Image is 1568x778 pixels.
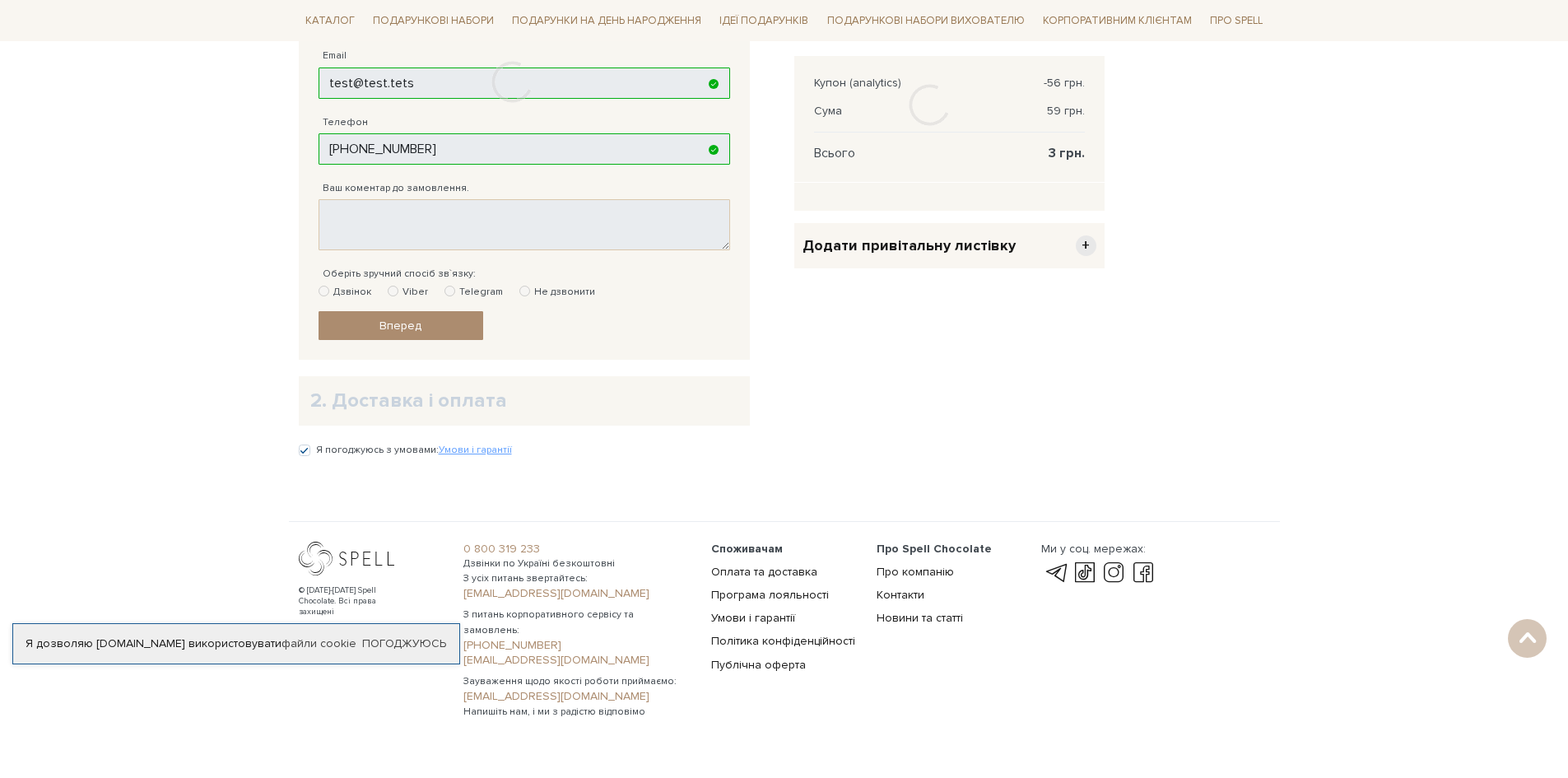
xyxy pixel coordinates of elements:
label: Я погоджуюсь з умовами: [316,443,512,458]
a: Ідеї подарунків [713,8,815,34]
span: + [1076,235,1096,256]
span: Споживачам [711,542,783,556]
span: Про Spell Chocolate [877,542,992,556]
a: 0 800 319 233 [463,542,691,557]
a: Публічна оферта [711,658,806,672]
a: [EMAIL_ADDRESS][DOMAIN_NAME] [463,653,691,668]
div: Я дозволяю [DOMAIN_NAME] використовувати [13,636,459,651]
a: facebook [1129,563,1157,583]
a: Контакти [877,588,924,602]
a: Програма лояльності [711,588,829,602]
a: [PHONE_NUMBER] [463,638,691,653]
span: З усіх питань звертайтесь: [463,571,691,586]
a: Погоджуюсь [362,636,446,651]
div: Ми у соц. мережах: [1041,542,1156,557]
a: файли cookie [281,636,356,650]
span: Додати привітальну листівку [803,236,1016,255]
span: З питань корпоративного сервісу та замовлень: [463,608,691,637]
h2: 2. Доставка і оплата [310,388,738,413]
a: telegram [1041,563,1069,583]
a: [EMAIL_ADDRESS][DOMAIN_NAME] [463,586,691,601]
a: Умови і гарантії [711,611,795,625]
a: Оплата та доставка [711,565,817,579]
a: Про Spell [1203,8,1269,34]
a: Політика конфіденційності [711,634,855,648]
a: Умови і гарантії [439,444,512,456]
span: Зауваження щодо якості роботи приймаємо: [463,674,691,689]
span: Напишіть нам, і ми з радістю відповімо [463,705,691,720]
div: © [DATE]-[DATE] Spell Chocolate. Всі права захищені [299,585,410,617]
a: instagram [1100,563,1128,583]
a: Корпоративним клієнтам [1036,7,1198,35]
span: Дзвінки по Україні безкоштовні [463,557,691,571]
a: tik-tok [1071,563,1099,583]
a: [EMAIL_ADDRESS][DOMAIN_NAME] [463,689,691,704]
a: Новини та статті [877,611,963,625]
a: Про компанію [877,565,954,579]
